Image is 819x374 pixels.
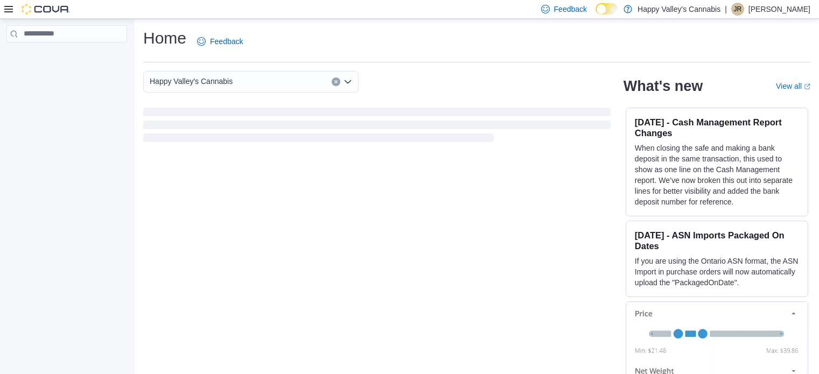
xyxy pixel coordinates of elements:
[344,77,352,86] button: Open list of options
[638,3,720,16] p: Happy Valley's Cannabis
[596,3,618,15] input: Dark Mode
[804,83,810,90] svg: External link
[143,27,186,49] h1: Home
[776,82,810,90] a: View allExternal link
[150,75,233,88] span: Happy Valley's Cannabis
[731,3,744,16] div: Jamie Rogerville
[635,230,799,251] h3: [DATE] - ASN Imports Packaged On Dates
[554,4,587,15] span: Feedback
[332,77,340,86] button: Clear input
[143,110,611,144] span: Loading
[725,3,727,16] p: |
[193,31,247,52] a: Feedback
[210,36,243,47] span: Feedback
[635,117,799,138] h3: [DATE] - Cash Management Report Changes
[635,256,799,288] p: If you are using the Ontario ASN format, the ASN Import in purchase orders will now automatically...
[635,143,799,207] p: When closing the safe and making a bank deposit in the same transaction, this used to show as one...
[748,3,810,16] p: [PERSON_NAME]
[22,4,70,15] img: Cova
[624,77,703,95] h2: What's new
[734,3,742,16] span: JR
[6,45,127,70] nav: Complex example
